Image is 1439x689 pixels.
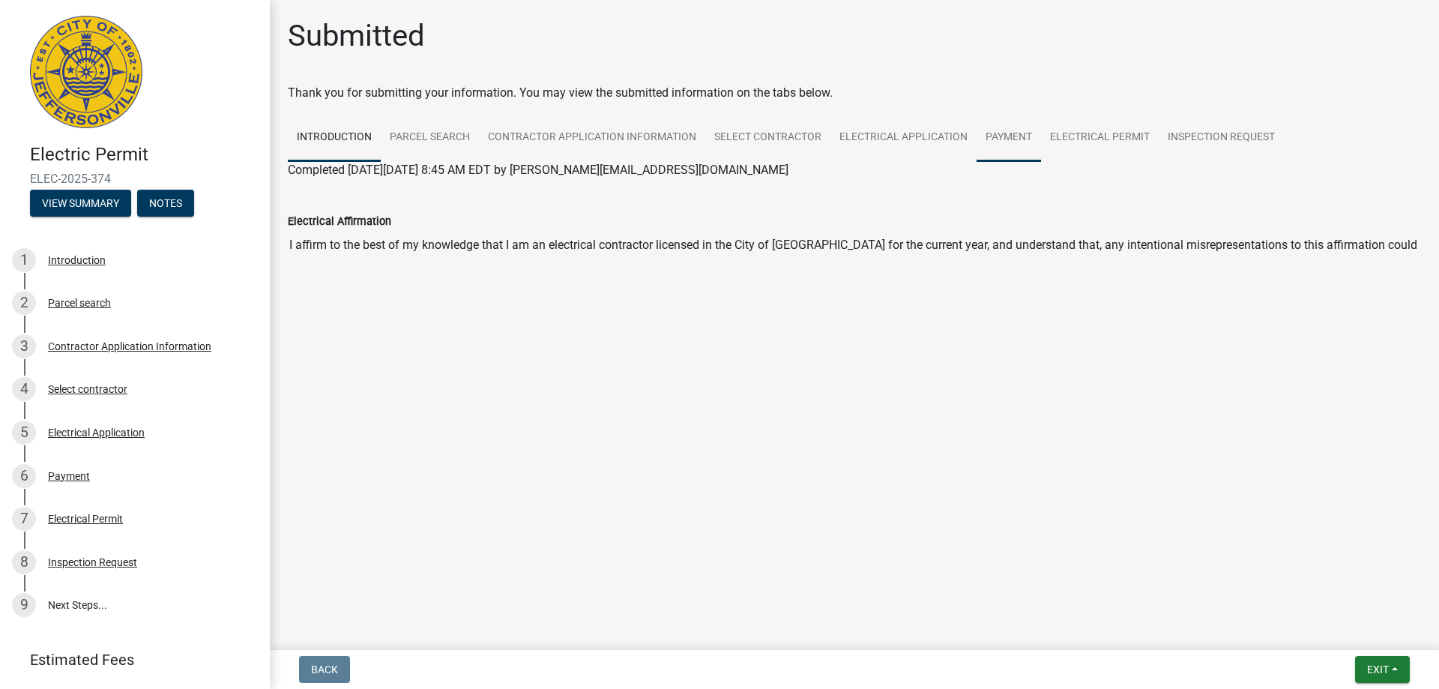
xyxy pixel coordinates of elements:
div: 9 [12,593,36,617]
button: View Summary [30,190,131,217]
div: Electrical Application [48,427,145,438]
span: ELEC-2025-374 [30,172,240,186]
div: 4 [12,377,36,401]
span: Completed [DATE][DATE] 8:45 AM EDT by [PERSON_NAME][EMAIL_ADDRESS][DOMAIN_NAME] [288,163,788,177]
a: Contractor Application Information [479,114,705,162]
div: Contractor Application Information [48,341,211,352]
a: Inspection Request [1159,114,1284,162]
span: Back [311,664,338,676]
button: Back [299,656,350,683]
div: Thank you for submitting your information. You may view the submitted information on the tabs below. [288,84,1421,102]
button: Notes [137,190,194,217]
h1: Submitted [288,18,425,54]
a: Estimated Fees [12,645,246,675]
a: Parcel search [381,114,479,162]
div: 3 [12,334,36,358]
h4: Electric Permit [30,144,258,166]
div: Electrical Permit [48,514,123,524]
a: Introduction [288,114,381,162]
div: 6 [12,464,36,488]
a: Payment [977,114,1041,162]
button: Exit [1355,656,1410,683]
span: Exit [1367,664,1389,676]
img: City of Jeffersonville, Indiana [30,16,142,128]
div: 8 [12,550,36,574]
div: Parcel search [48,298,111,308]
div: 7 [12,507,36,531]
a: Electrical Application [830,114,977,162]
div: Introduction [48,255,106,265]
div: Payment [48,471,90,481]
div: 5 [12,421,36,445]
div: 1 [12,248,36,272]
a: Select contractor [705,114,830,162]
wm-modal-confirm: Notes [137,198,194,210]
div: 2 [12,291,36,315]
wm-modal-confirm: Summary [30,198,131,210]
div: Inspection Request [48,557,137,568]
div: Select contractor [48,384,127,394]
label: Electrical Affirmation [288,217,391,227]
a: Electrical Permit [1041,114,1159,162]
